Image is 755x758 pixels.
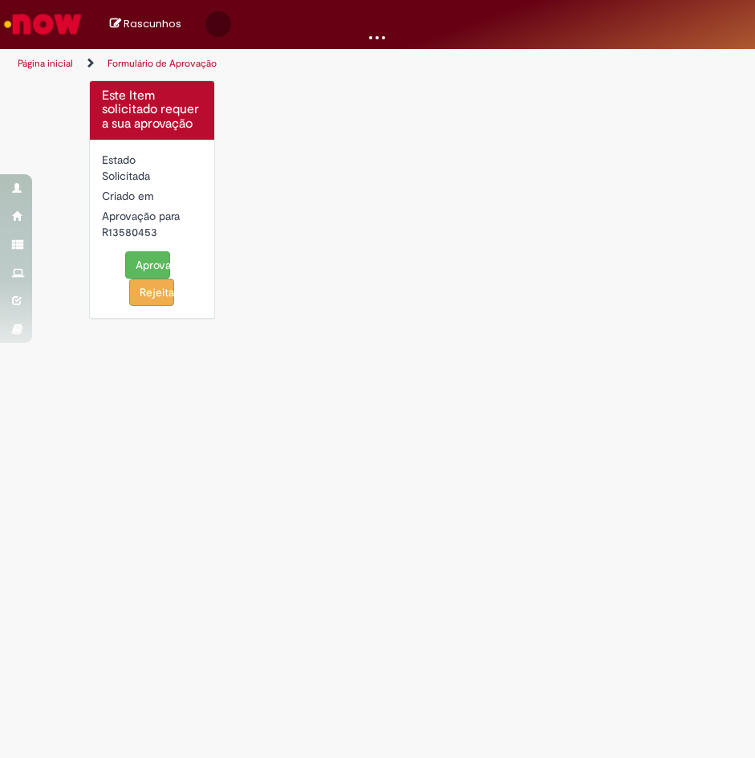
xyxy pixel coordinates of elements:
ul: Trilhas de página [12,49,366,79]
a: Página inicial [18,57,73,70]
label: Estado [102,152,136,168]
div: R13580453 [102,224,203,240]
a: No momento, sua lista de rascunhos tem 0 Itens [110,16,181,31]
img: ServiceNow [2,8,84,40]
h4: Este Item solicitado requer a sua aprovação [102,89,203,132]
button: Aprovar [125,251,170,279]
label: Aprovação para [102,208,180,224]
button: Rejeitar [129,279,174,306]
label: Criado em [102,188,154,204]
a: Formulário de Aprovação [108,57,217,70]
span: Rascunhos [124,16,181,31]
div: Solicitada [102,168,203,184]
